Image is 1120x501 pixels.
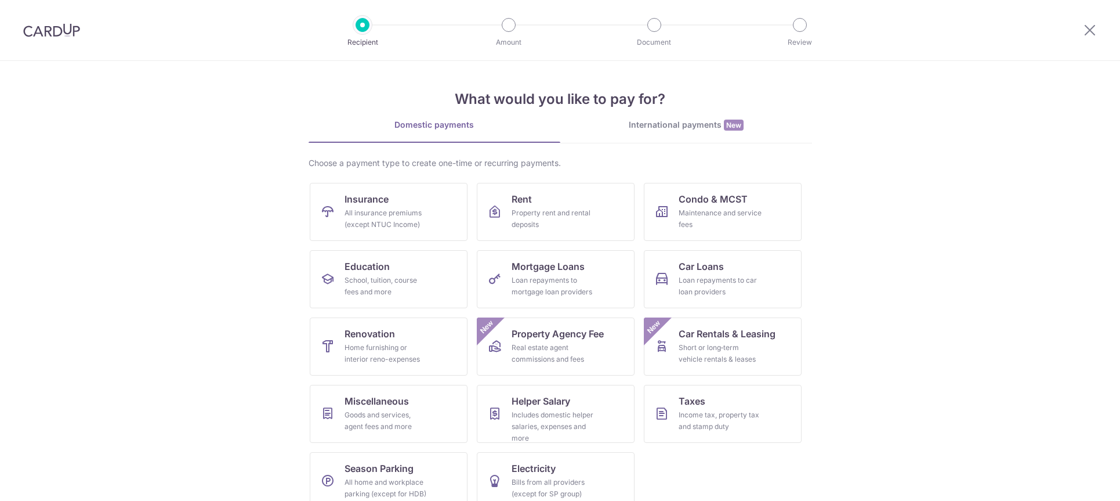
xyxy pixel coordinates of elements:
a: Mortgage LoansLoan repayments to mortgage loan providers [477,250,635,308]
div: Property rent and rental deposits [512,207,595,230]
h4: What would you like to pay for? [309,89,812,110]
span: Season Parking [345,462,414,475]
div: All home and workplace parking (except for HDB) [345,477,428,500]
span: Rent [512,192,532,206]
span: New [644,318,663,337]
span: Taxes [679,394,705,408]
a: MiscellaneousGoods and services, agent fees and more [310,385,467,443]
div: Choose a payment type to create one-time or recurring payments. [309,157,812,169]
span: Renovation [345,327,395,341]
span: Property Agency Fee [512,327,604,341]
div: Maintenance and service fees [679,207,762,230]
p: Recipient [320,37,405,48]
span: Miscellaneous [345,394,409,408]
div: Domestic payments [309,119,560,131]
p: Review [757,37,843,48]
div: School, tuition, course fees and more [345,275,428,298]
img: CardUp [23,23,80,37]
a: RentProperty rent and rental deposits [477,183,635,241]
span: Condo & MCST [679,192,748,206]
div: All insurance premiums (except NTUC Income) [345,207,428,230]
div: Loan repayments to mortgage loan providers [512,275,595,298]
a: RenovationHome furnishing or interior reno-expenses [310,318,467,376]
a: Condo & MCSTMaintenance and service fees [644,183,802,241]
a: Car Rentals & LeasingShort or long‑term vehicle rentals & leasesNew [644,318,802,376]
div: Real estate agent commissions and fees [512,342,595,365]
div: Loan repayments to car loan providers [679,275,762,298]
span: New [477,318,496,337]
a: Property Agency FeeReal estate agent commissions and feesNew [477,318,635,376]
div: Goods and services, agent fees and more [345,409,428,432]
span: Car Loans [679,259,724,273]
span: Mortgage Loans [512,259,585,273]
div: International payments [560,119,812,131]
span: Car Rentals & Leasing [679,327,775,341]
p: Document [611,37,697,48]
a: EducationSchool, tuition, course fees and more [310,250,467,308]
a: Car LoansLoan repayments to car loan providers [644,250,802,308]
span: Helper Salary [512,394,570,408]
div: Includes domestic helper salaries, expenses and more [512,409,595,444]
div: Income tax, property tax and stamp duty [679,409,762,432]
div: Bills from all providers (except for SP group) [512,477,595,500]
a: Helper SalaryIncludes domestic helper salaries, expenses and more [477,385,635,443]
div: Short or long‑term vehicle rentals & leases [679,342,762,365]
span: Electricity [512,462,556,475]
a: TaxesIncome tax, property tax and stamp duty [644,385,802,443]
span: Education [345,259,390,273]
span: Insurance [345,192,389,206]
a: InsuranceAll insurance premiums (except NTUC Income) [310,183,467,241]
span: New [724,120,744,131]
div: Home furnishing or interior reno-expenses [345,342,428,365]
p: Amount [466,37,552,48]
